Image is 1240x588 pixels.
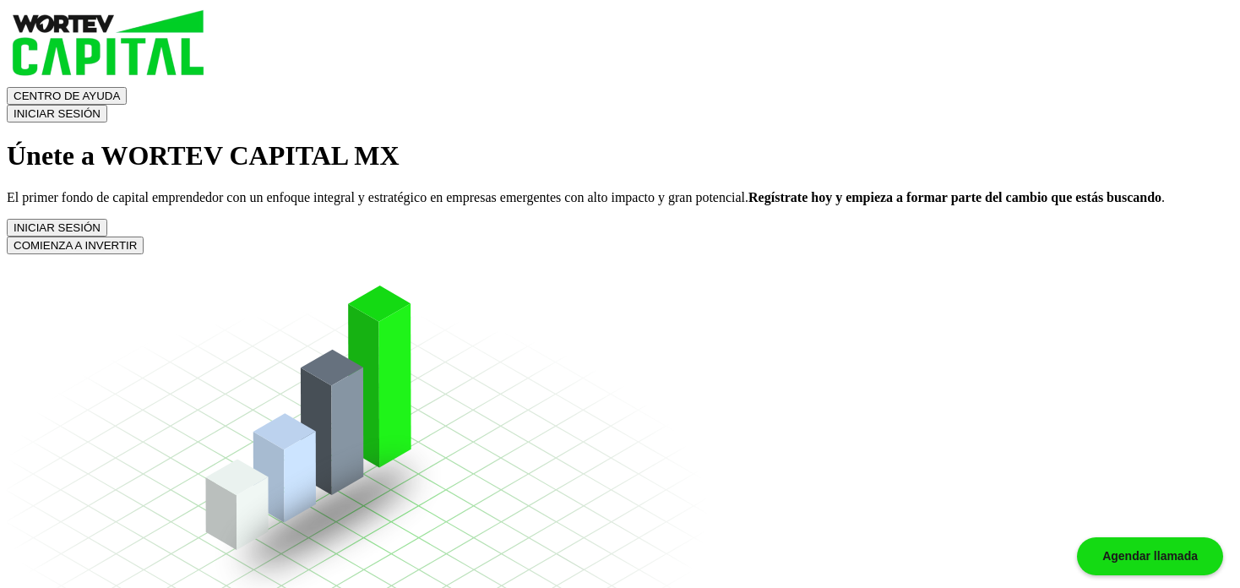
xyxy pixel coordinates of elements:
img: logo_wortev_capital [7,7,214,84]
strong: Regístrate hoy y empieza a formar parte del cambio que estás buscando [748,190,1161,204]
button: COMIENZA A INVERTIR [7,237,144,254]
p: El primer fondo de capital emprendedor con un enfoque integral y estratégico en empresas emergent... [7,190,1233,205]
a: COMIENZA A INVERTIR [7,237,144,252]
a: INICIAR SESIÓN [7,220,107,234]
a: INICIAR SESIÓN [7,106,107,120]
h1: Únete a WORTEV CAPITAL MX [7,140,1233,171]
button: INICIAR SESIÓN [7,219,107,237]
div: Agendar llamada [1077,537,1223,575]
button: INICIAR SESIÓN [7,105,107,122]
button: CENTRO DE AYUDA [7,87,127,105]
a: CENTRO DE AYUDA [7,88,127,102]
